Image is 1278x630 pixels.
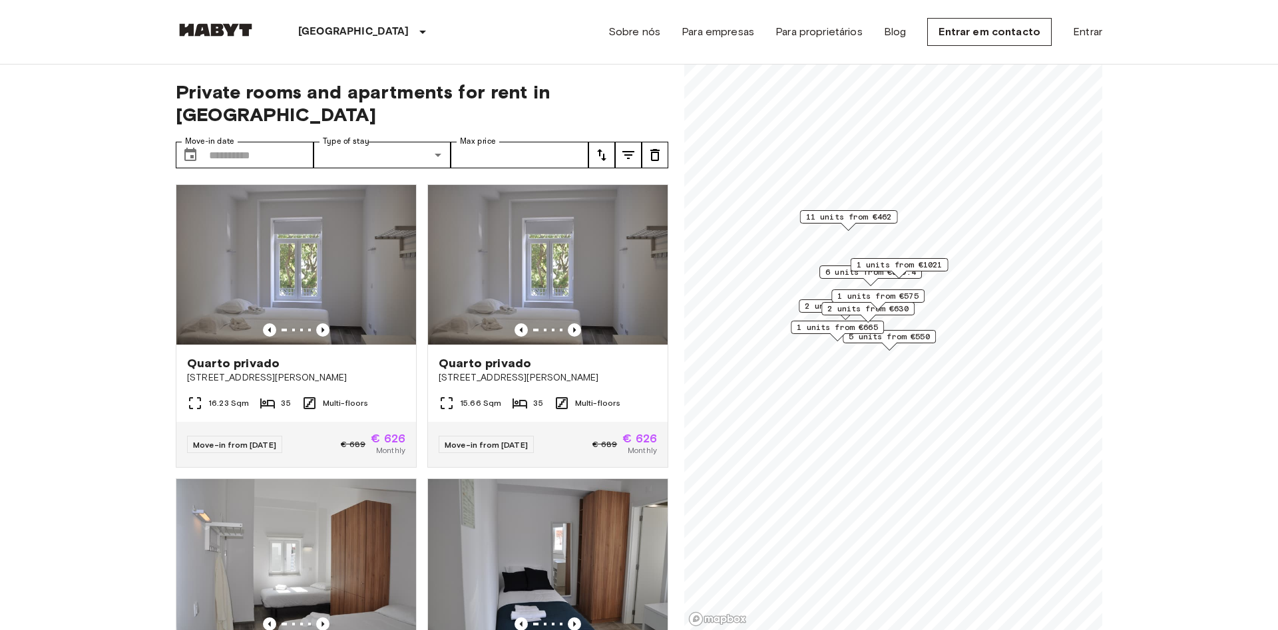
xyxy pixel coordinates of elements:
button: Choose date [177,142,204,168]
a: Para empresas [682,24,754,40]
img: Marketing picture of unit PT-17-010-001-33H [428,185,668,345]
a: Entrar [1073,24,1102,40]
button: tune [615,142,642,168]
span: Multi-floors [323,397,369,409]
span: Monthly [628,444,657,456]
button: Previous image [568,323,581,337]
span: € 626 [371,432,405,444]
button: tune [642,142,668,168]
a: Para proprietários [775,24,863,40]
span: Move-in from [DATE] [445,440,528,450]
div: Map marker [791,321,884,341]
span: 5 units from €550 [849,331,930,343]
span: 15.66 Sqm [460,397,501,409]
label: Move-in date [185,136,234,147]
span: 35 [281,397,290,409]
button: Previous image [263,323,276,337]
span: Quarto privado [439,355,531,371]
span: 1 units from €1021 [857,259,943,271]
button: Previous image [316,323,329,337]
span: Private rooms and apartments for rent in [GEOGRAPHIC_DATA] [176,80,668,126]
span: 11 units from €462 [806,211,892,223]
span: 2 units from €615 [805,300,886,312]
span: Quarto privado [187,355,280,371]
span: 16.23 Sqm [208,397,249,409]
span: Multi-floors [575,397,621,409]
span: € 689 [592,438,617,450]
div: Map marker [819,265,922,286]
a: Sobre nós [608,24,660,40]
span: 1 units from €665 [797,321,878,333]
img: Marketing picture of unit PT-17-010-001-08H [176,185,416,345]
span: 35 [533,397,542,409]
span: 1 units from €575 [837,290,919,302]
label: Type of stay [323,136,369,147]
a: Mapbox logo [688,611,747,627]
a: Marketing picture of unit PT-17-010-001-08HPrevious imagePrevious imageQuarto privado[STREET_ADDR... [176,184,417,468]
span: € 626 [622,432,657,444]
button: Previous image [515,323,528,337]
label: Max price [460,136,496,147]
div: Map marker [799,299,892,320]
a: Entrar em contacto [927,18,1052,46]
span: Monthly [376,444,405,456]
button: tune [588,142,615,168]
div: Map marker [831,289,925,310]
div: Map marker [821,302,915,323]
span: [STREET_ADDRESS][PERSON_NAME] [439,371,657,385]
a: Marketing picture of unit PT-17-010-001-33HPrevious imagePrevious imageQuarto privado[STREET_ADDR... [427,184,668,468]
p: [GEOGRAPHIC_DATA] [298,24,409,40]
div: Map marker [800,210,898,231]
div: Map marker [851,258,949,279]
span: 2 units from €630 [827,303,909,315]
span: Move-in from [DATE] [193,440,276,450]
img: Habyt [176,23,256,37]
span: [STREET_ADDRESS][PERSON_NAME] [187,371,405,385]
a: Blog [884,24,907,40]
div: Map marker [843,330,936,351]
span: € 689 [341,438,365,450]
span: 6 units from €519.4 [825,266,916,278]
